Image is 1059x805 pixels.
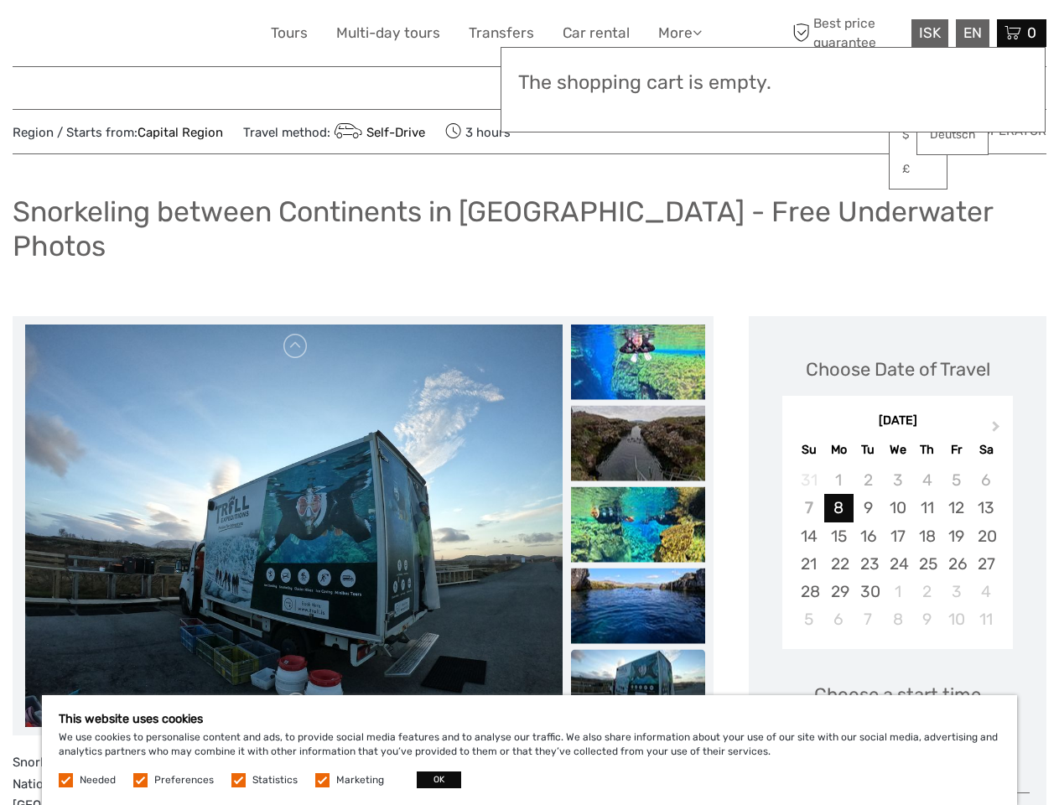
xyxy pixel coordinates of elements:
[794,522,823,550] div: Choose Sunday, September 14th, 2025
[806,356,990,382] div: Choose Date of Travel
[824,522,854,550] div: Choose Monday, September 15th, 2025
[243,120,425,143] span: Travel method:
[912,578,942,605] div: Choose Thursday, October 2nd, 2025
[794,550,823,578] div: Choose Sunday, September 21st, 2025
[824,605,854,633] div: Choose Monday, October 6th, 2025
[824,439,854,461] div: Mo
[59,712,1000,726] h5: This website uses cookies
[794,439,823,461] div: Su
[571,406,705,481] img: d3b40e0a1dc4474ab9091fe43cc555a5_slider_thumbnail.jpeg
[912,466,942,494] div: Not available Thursday, September 4th, 2025
[563,21,630,45] a: Car rental
[25,325,562,727] img: 4be95a2293e94156be3e7896c1dfb877_main_slider.jpeg
[942,466,971,494] div: Not available Friday, September 5th, 2025
[794,605,823,633] div: Choose Sunday, October 5th, 2025
[80,773,116,787] label: Needed
[788,14,907,51] span: Best price guarantee
[971,522,1000,550] div: Choose Saturday, September 20th, 2025
[890,154,947,184] a: £
[571,325,705,400] img: b29f87f7b6b04ba09ae33d7a6888791c_slider_thumbnail.jpeg
[330,125,425,140] a: Self-Drive
[854,605,883,633] div: Choose Tuesday, October 7th, 2025
[883,605,912,633] div: Choose Wednesday, October 8th, 2025
[883,466,912,494] div: Not available Wednesday, September 3rd, 2025
[571,650,705,725] img: 4be95a2293e94156be3e7896c1dfb877_slider_thumbnail.jpeg
[854,439,883,461] div: Tu
[942,494,971,522] div: Choose Friday, September 12th, 2025
[854,466,883,494] div: Not available Tuesday, September 2nd, 2025
[336,773,384,787] label: Marketing
[854,522,883,550] div: Choose Tuesday, September 16th, 2025
[883,550,912,578] div: Choose Wednesday, September 24th, 2025
[42,695,1017,805] div: We use cookies to personalise content and ads, to provide social media features and to analyse ou...
[912,605,942,633] div: Choose Thursday, October 9th, 2025
[971,466,1000,494] div: Not available Saturday, September 6th, 2025
[912,494,942,522] div: Choose Thursday, September 11th, 2025
[912,550,942,578] div: Choose Thursday, September 25th, 2025
[984,417,1011,444] button: Next Month
[13,124,223,142] span: Region / Starts from:
[890,120,947,150] a: $
[971,605,1000,633] div: Choose Saturday, October 11th, 2025
[417,771,461,788] button: OK
[794,466,823,494] div: Not available Sunday, August 31st, 2025
[824,550,854,578] div: Choose Monday, September 22nd, 2025
[942,550,971,578] div: Choose Friday, September 26th, 2025
[971,550,1000,578] div: Choose Saturday, September 27th, 2025
[23,29,189,43] p: We're away right now. Please check back later!
[658,21,702,45] a: More
[854,578,883,605] div: Choose Tuesday, September 30th, 2025
[794,494,823,522] div: Not available Sunday, September 7th, 2025
[854,494,883,522] div: Choose Tuesday, September 9th, 2025
[883,522,912,550] div: Choose Wednesday, September 17th, 2025
[271,21,308,45] a: Tours
[13,195,1046,262] h1: Snorkeling between Continents in [GEOGRAPHIC_DATA] - Free Underwater Photos
[942,578,971,605] div: Choose Friday, October 3rd, 2025
[154,773,214,787] label: Preferences
[824,494,854,522] div: Choose Monday, September 8th, 2025
[824,578,854,605] div: Choose Monday, September 29th, 2025
[336,21,440,45] a: Multi-day tours
[919,24,941,41] span: ISK
[571,487,705,563] img: 015dda8b2b1e4849a3e0dbf1c3240616_slider_thumbnail.jpeg
[942,522,971,550] div: Choose Friday, September 19th, 2025
[469,21,534,45] a: Transfers
[518,71,1028,95] h3: The shopping cart is empty.
[571,569,705,644] img: 784db651ae60436d9ee18a3aeba70e7b_slider_thumbnail.jpeg
[814,682,981,708] span: Choose a start time
[794,578,823,605] div: Choose Sunday, September 28th, 2025
[787,466,1007,633] div: month 2025-09
[971,494,1000,522] div: Choose Saturday, September 13th, 2025
[854,550,883,578] div: Choose Tuesday, September 23rd, 2025
[971,578,1000,605] div: Choose Saturday, October 4th, 2025
[942,605,971,633] div: Choose Friday, October 10th, 2025
[1025,24,1039,41] span: 0
[971,439,1000,461] div: Sa
[956,19,989,47] div: EN
[883,494,912,522] div: Choose Wednesday, September 10th, 2025
[883,439,912,461] div: We
[782,413,1013,430] div: [DATE]
[824,466,854,494] div: Not available Monday, September 1st, 2025
[883,578,912,605] div: Choose Wednesday, October 1st, 2025
[912,522,942,550] div: Choose Thursday, September 18th, 2025
[917,120,988,150] a: Deutsch
[138,125,223,140] a: Capital Region
[912,439,942,461] div: Th
[942,439,971,461] div: Fr
[252,773,298,787] label: Statistics
[445,120,511,143] span: 3 hours
[193,26,213,46] button: Open LiveChat chat widget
